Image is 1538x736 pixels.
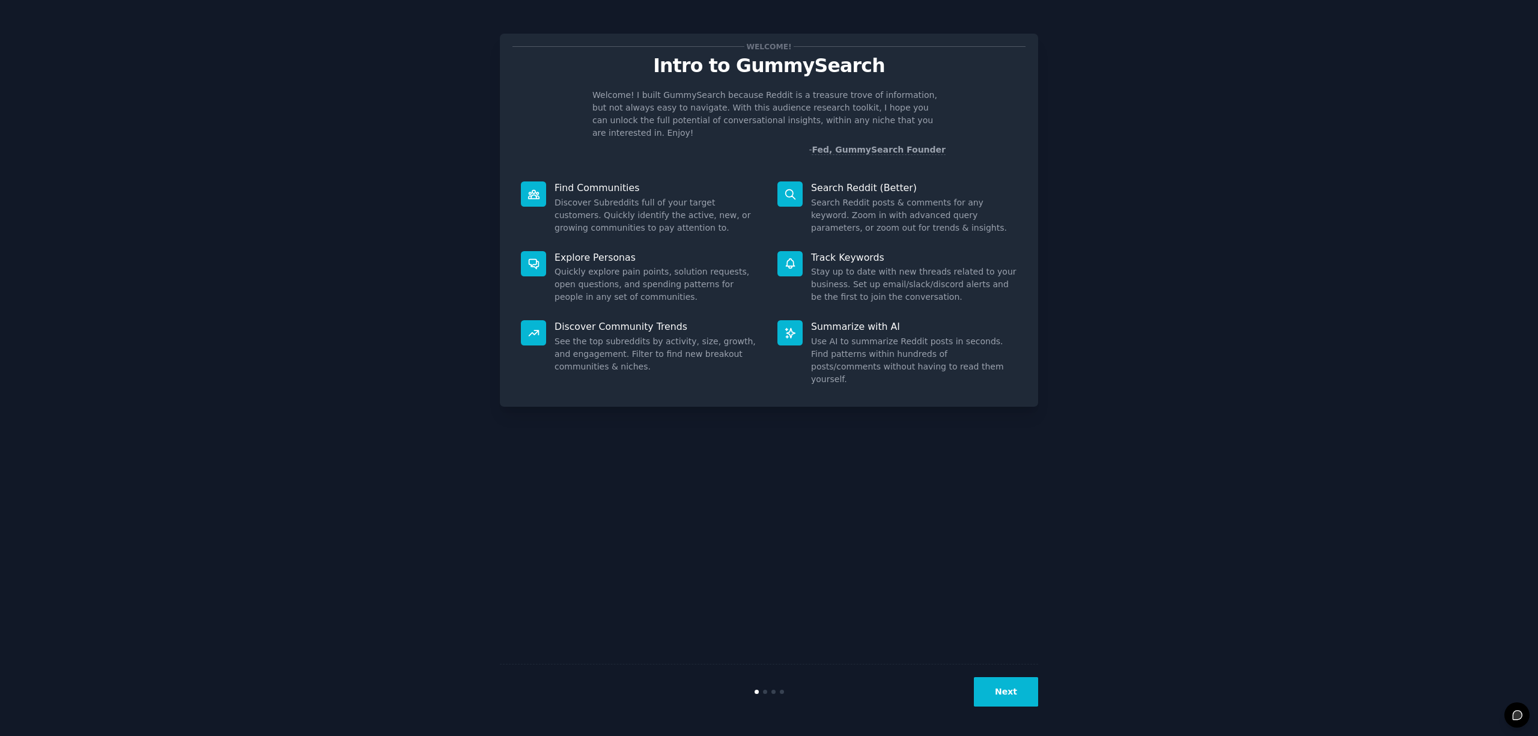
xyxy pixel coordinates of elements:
[555,251,761,264] p: Explore Personas
[811,181,1017,194] p: Search Reddit (Better)
[555,320,761,333] p: Discover Community Trends
[555,181,761,194] p: Find Communities
[592,89,946,139] p: Welcome! I built GummySearch because Reddit is a treasure trove of information, but not always ea...
[809,144,946,156] div: -
[974,677,1038,707] button: Next
[555,266,761,303] dd: Quickly explore pain points, solution requests, open questions, and spending patterns for people ...
[555,335,761,373] dd: See the top subreddits by activity, size, growth, and engagement. Filter to find new breakout com...
[811,266,1017,303] dd: Stay up to date with new threads related to your business. Set up email/slack/discord alerts and ...
[811,251,1017,264] p: Track Keywords
[811,335,1017,386] dd: Use AI to summarize Reddit posts in seconds. Find patterns within hundreds of posts/comments with...
[811,320,1017,333] p: Summarize with AI
[744,40,794,53] span: Welcome!
[812,145,946,155] a: Fed, GummySearch Founder
[555,196,761,234] dd: Discover Subreddits full of your target customers. Quickly identify the active, new, or growing c...
[811,196,1017,234] dd: Search Reddit posts & comments for any keyword. Zoom in with advanced query parameters, or zoom o...
[512,55,1026,76] p: Intro to GummySearch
